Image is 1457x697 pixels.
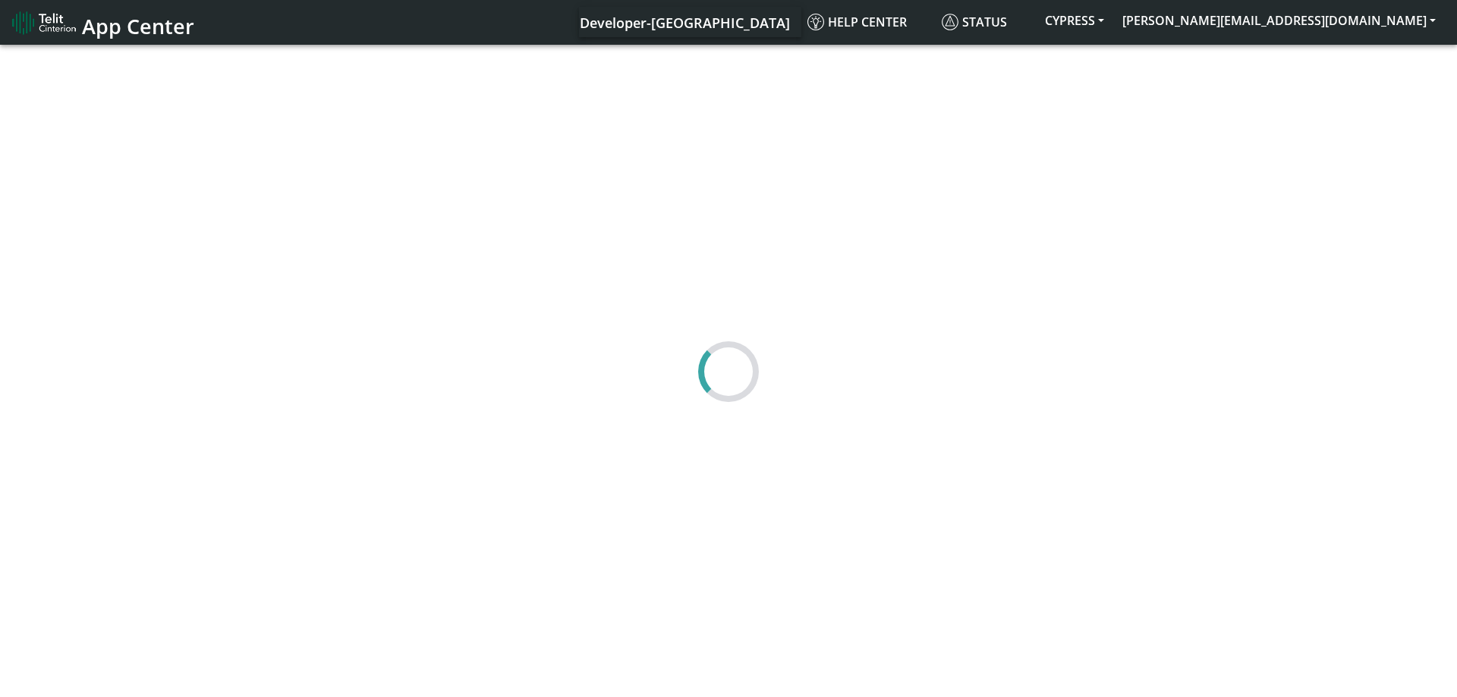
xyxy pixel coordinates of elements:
button: CYPRESS [1036,7,1113,34]
span: App Center [82,12,194,40]
span: Status [942,14,1007,30]
a: Status [936,7,1036,37]
img: logo-telit-cinterion-gw-new.png [12,11,76,35]
img: status.svg [942,14,958,30]
a: Help center [801,7,936,37]
a: App Center [12,6,192,39]
span: Help center [807,14,907,30]
img: knowledge.svg [807,14,824,30]
span: Developer-[GEOGRAPHIC_DATA] [580,14,790,32]
button: [PERSON_NAME][EMAIL_ADDRESS][DOMAIN_NAME] [1113,7,1445,34]
a: Your current platform instance [579,7,789,37]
